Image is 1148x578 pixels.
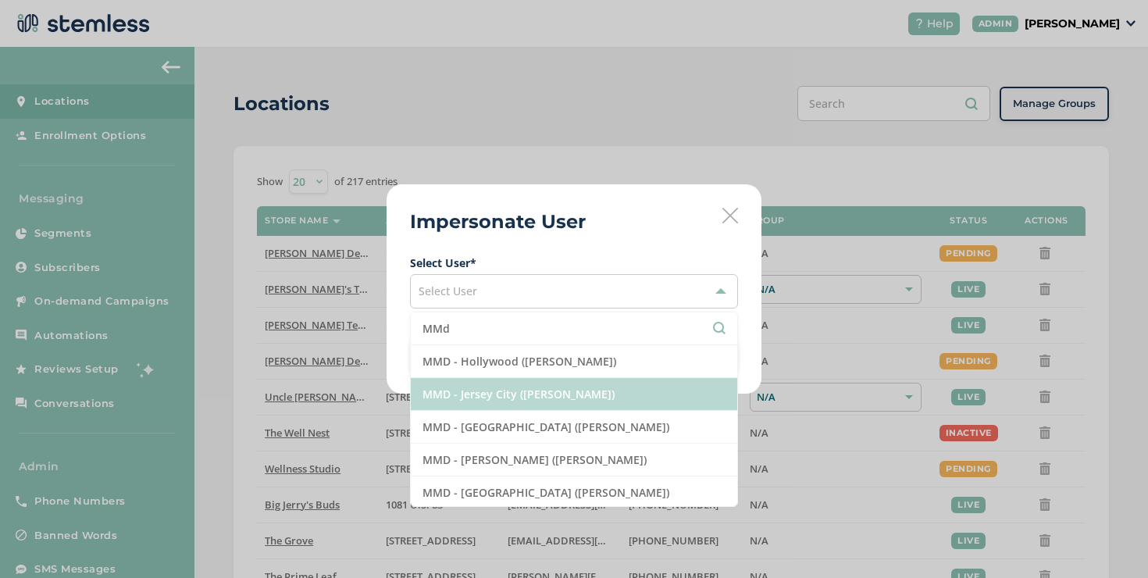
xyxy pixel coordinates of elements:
[411,411,737,444] li: MMD - [GEOGRAPHIC_DATA] ([PERSON_NAME])
[422,320,726,337] input: Search
[410,255,738,271] label: Select User
[411,444,737,476] li: MMD - [PERSON_NAME] ([PERSON_NAME])
[411,476,737,509] li: MMD - [GEOGRAPHIC_DATA] ([PERSON_NAME])
[411,345,737,378] li: MMD - Hollywood ([PERSON_NAME])
[1070,503,1148,578] iframe: Chat Widget
[419,284,477,298] span: Select User
[410,208,586,236] h2: Impersonate User
[411,378,737,411] li: MMD - Jersey City ([PERSON_NAME])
